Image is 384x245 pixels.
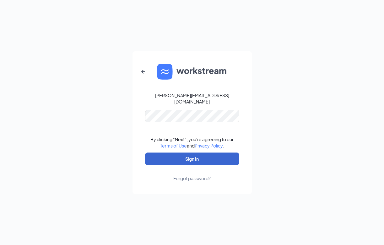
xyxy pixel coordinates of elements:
[173,175,211,181] div: Forgot password?
[139,68,147,75] svg: ArrowLeftNew
[145,92,239,105] div: [PERSON_NAME][EMAIL_ADDRESS][DOMAIN_NAME]
[195,143,223,148] a: Privacy Policy
[160,143,187,148] a: Terms of Use
[150,136,234,149] div: By clicking "Next", you're agreeing to our and .
[145,153,239,165] button: Sign In
[157,64,227,80] img: WS logo and Workstream text
[173,165,211,181] a: Forgot password?
[136,64,151,79] button: ArrowLeftNew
